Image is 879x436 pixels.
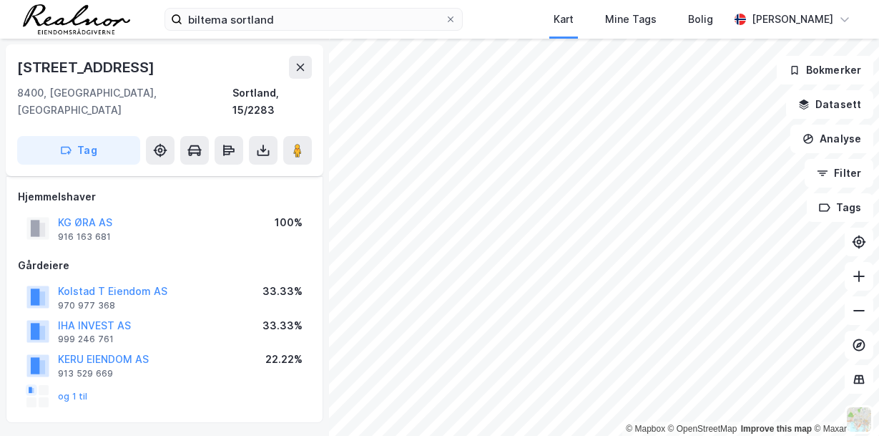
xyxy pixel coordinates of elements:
div: 916 163 681 [58,231,111,243]
button: Tag [17,136,140,165]
div: Sortland, 15/2283 [232,84,312,119]
div: 999 246 761 [58,334,114,345]
button: Analyse [790,125,873,153]
button: Tags [807,193,873,222]
a: Mapbox [626,424,665,434]
div: [PERSON_NAME] [752,11,833,28]
div: 8400, [GEOGRAPHIC_DATA], [GEOGRAPHIC_DATA] [17,84,232,119]
button: Datasett [786,90,873,119]
div: Hjemmelshaver [18,188,311,205]
div: Kontrollprogram for chat [807,367,879,436]
div: 100% [275,214,303,231]
div: Gårdeiere [18,257,311,274]
div: [STREET_ADDRESS] [17,56,157,79]
img: realnor-logo.934646d98de889bb5806.png [23,4,130,34]
a: Improve this map [741,424,812,434]
button: Filter [805,159,873,188]
input: Søk på adresse, matrikkel, gårdeiere, leietakere eller personer [182,9,445,30]
div: 22.22% [265,351,303,368]
button: Bokmerker [777,56,873,84]
div: 970 977 368 [58,300,115,311]
iframe: Chat Widget [807,367,879,436]
div: 913 529 669 [58,368,113,379]
div: Bolig [688,11,713,28]
div: Kart [554,11,574,28]
div: 33.33% [262,317,303,334]
div: Mine Tags [605,11,657,28]
a: OpenStreetMap [668,424,737,434]
div: 33.33% [262,283,303,300]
